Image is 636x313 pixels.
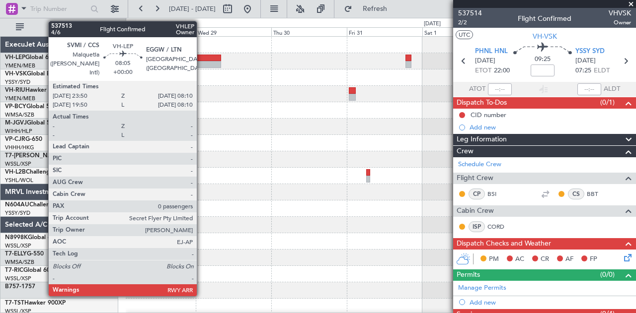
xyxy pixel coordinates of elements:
[5,160,31,168] a: WSSL/XSP
[575,66,591,76] span: 07:25
[5,144,34,151] a: VHHH/HKG
[5,251,44,257] a: T7-ELLYG-550
[5,177,33,184] a: YSHL/WOL
[5,127,32,135] a: WIHH/HLP
[5,235,62,241] a: N8998KGlobal 6000
[469,221,485,232] div: ISP
[5,267,23,273] span: T7-RIC
[354,5,396,12] span: Refresh
[565,254,573,264] span: AF
[120,27,195,36] div: Tue 28
[5,267,57,273] a: T7-RICGlobal 6000
[568,188,584,199] div: CS
[5,251,27,257] span: T7-ELLY
[515,254,524,264] span: AC
[587,189,609,198] a: BBT
[5,169,69,175] a: VH-L2BChallenger 604
[541,254,549,264] span: CR
[518,13,571,24] div: Flight Confirmed
[471,111,506,119] div: CID number
[5,153,96,159] a: T7-[PERSON_NAME]Global 7500
[609,18,631,27] span: Owner
[575,47,605,57] span: YSSY SYD
[488,83,512,95] input: --:--
[457,205,494,217] span: Cabin Crew
[5,275,31,282] a: WSSL/XSP
[456,30,473,39] button: UTC
[5,55,59,61] a: VH-LEPGlobal 6000
[457,173,493,184] span: Flight Crew
[5,242,31,250] a: WSSL/XSP
[5,284,35,290] a: B757-1757
[457,146,474,157] span: Crew
[535,55,551,64] span: 09:25
[5,71,81,77] a: VH-VSKGlobal Express XRS
[533,31,557,42] span: VH-VSK
[5,136,25,142] span: VP-CJR
[424,20,441,28] div: [DATE]
[594,66,610,76] span: ELDT
[458,283,506,293] a: Manage Permits
[494,66,510,76] span: 22:00
[5,202,72,208] a: N604AUChallenger 604
[5,104,60,110] a: VP-BCYGlobal 5000
[271,27,347,36] div: Thu 30
[470,123,631,131] div: Add new
[5,258,34,266] a: WMSA/SZB
[475,66,491,76] span: ETOT
[5,202,29,208] span: N604AU
[5,95,35,102] a: YMEN/MEB
[5,284,25,290] span: B757-1
[5,87,67,93] a: VH-RIUHawker 800XP
[5,153,63,159] span: T7-[PERSON_NAME]
[5,300,24,306] span: T7-TST
[487,189,510,198] a: BSI
[469,188,485,199] div: CP
[30,1,87,16] input: Trip Number
[487,222,510,231] a: CORD
[469,84,485,94] span: ATOT
[128,20,145,28] div: [DATE]
[5,111,34,119] a: WMSA/SZB
[489,254,499,264] span: PM
[590,254,597,264] span: FP
[5,55,25,61] span: VH-LEP
[5,120,27,126] span: M-JGVJ
[347,27,422,36] div: Fri 31
[470,298,631,307] div: Add new
[5,104,26,110] span: VP-BCY
[475,56,495,66] span: [DATE]
[575,56,596,66] span: [DATE]
[457,97,507,109] span: Dispatch To-Dos
[600,97,615,108] span: (0/1)
[458,18,482,27] span: 2/2
[600,269,615,280] span: (0/0)
[26,24,105,31] span: All Aircraft
[11,19,108,35] button: All Aircraft
[5,235,28,241] span: N8998K
[5,120,61,126] a: M-JGVJGlobal 5000
[5,209,30,217] a: YSSY/SYD
[5,169,26,175] span: VH-L2B
[169,4,216,13] span: [DATE] - [DATE]
[196,27,271,36] div: Wed 29
[458,8,482,18] span: 537514
[5,71,27,77] span: VH-VSK
[5,78,30,86] a: YSSY/SYD
[457,134,507,145] span: Leg Information
[339,1,399,17] button: Refresh
[5,300,66,306] a: T7-TSTHawker 900XP
[609,8,631,18] span: VHVSK
[5,87,25,93] span: VH-RIU
[604,84,620,94] span: ALDT
[457,269,480,281] span: Permits
[5,136,42,142] a: VP-CJRG-650
[458,160,501,170] a: Schedule Crew
[5,62,35,69] a: YMEN/MEB
[475,47,508,57] span: PHNL HNL
[457,238,551,250] span: Dispatch Checks and Weather
[422,27,498,36] div: Sat 1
